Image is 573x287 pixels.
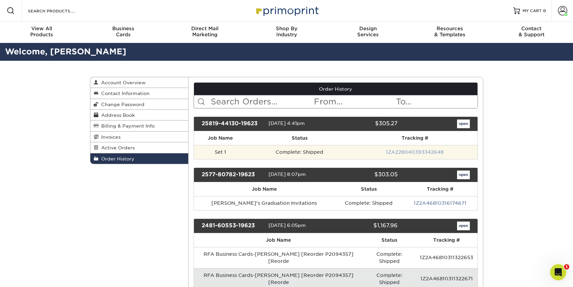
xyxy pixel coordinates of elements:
span: Shop By [246,26,327,32]
a: Resources& Templates [409,21,491,43]
div: 2481-60553-19623 [197,222,269,230]
span: Billing & Payment Info [98,123,155,129]
div: 2577-80782-19623 [197,171,269,179]
span: Design [327,26,409,32]
div: $305.27 [331,119,403,128]
a: Billing & Payment Info [90,121,189,131]
td: 1Z2A46810311322653 [416,247,477,268]
a: Contact Information [90,88,189,99]
th: Job Name [194,182,335,196]
span: Account Overview [98,80,146,85]
input: Search Orders... [210,95,313,108]
a: Address Book [90,110,189,121]
div: Industry [246,26,327,38]
th: Tracking # [403,182,478,196]
div: Services [327,26,409,38]
a: Direct MailMarketing [164,21,246,43]
span: Order History [98,156,134,161]
a: DesignServices [327,21,409,43]
th: Job Name [194,233,363,247]
a: BusinessCards [82,21,164,43]
a: Active Orders [90,142,189,153]
input: From... [313,95,395,108]
td: Complete: Shipped [335,196,403,210]
div: & Support [491,26,572,38]
span: Change Password [98,102,145,107]
iframe: Intercom live chat [550,264,566,280]
a: Change Password [90,99,189,110]
a: Shop ByIndustry [246,21,327,43]
span: Address Book [98,112,135,118]
a: View AllProducts [1,21,83,43]
a: 1ZA228040393342648 [386,149,444,155]
th: Job Name [194,131,247,145]
th: Tracking # [416,233,477,247]
span: View All [1,26,83,32]
input: SEARCH PRODUCTS..... [27,7,93,15]
a: 1Z2A46810316174671 [414,200,466,206]
div: Products [1,26,83,38]
span: 0 [543,8,546,13]
a: open [457,222,470,230]
th: Status [363,233,416,247]
div: 25819-44130-19623 [197,119,269,128]
th: Tracking # [352,131,477,145]
span: [DATE] 4:41pm [269,121,305,126]
span: Active Orders [98,145,135,150]
span: MY CART [523,8,542,14]
span: Contact Information [98,91,150,96]
span: 1 [564,264,569,270]
th: Status [335,182,403,196]
td: Set 1 [194,145,247,159]
span: Invoices [98,134,121,140]
td: Complete: Shipped [247,145,352,159]
span: Resources [409,26,491,32]
div: $1,167.96 [331,222,403,230]
a: Account Overview [90,77,189,88]
iframe: Google Customer Reviews [2,267,57,285]
a: Contact& Support [491,21,572,43]
a: open [457,171,470,179]
td: [PERSON_NAME]’s Graduation Invitations [194,196,335,210]
img: Primoprint [253,3,320,18]
a: Order History [90,153,189,164]
span: [DATE] 6:05pm [269,223,306,228]
a: open [457,119,470,128]
span: Contact [491,26,572,32]
div: Cards [82,26,164,38]
th: Status [247,131,352,145]
span: [DATE] 8:07pm [269,172,306,177]
div: $303.05 [331,171,403,179]
td: Complete: Shipped [363,247,416,268]
input: To... [395,95,477,108]
span: Direct Mail [164,26,246,32]
a: Order History [194,83,478,95]
span: Business [82,26,164,32]
a: Invoices [90,132,189,142]
div: Marketing [164,26,246,38]
div: & Templates [409,26,491,38]
td: RFA Business Cards-[PERSON_NAME] [Reorder P2094357] [Reorde [194,247,363,268]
